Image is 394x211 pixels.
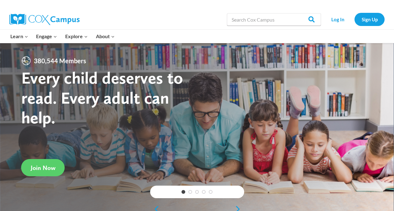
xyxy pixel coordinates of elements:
[181,190,185,194] a: 1
[355,13,385,26] a: Sign Up
[9,14,80,25] img: Cox Campus
[21,159,65,176] a: Join Now
[195,190,199,194] a: 3
[324,13,385,26] nav: Secondary Navigation
[202,190,206,194] a: 4
[209,190,213,194] a: 5
[10,32,28,40] span: Learn
[21,68,183,127] strong: Every child deserves to read. Every adult can help.
[36,32,57,40] span: Engage
[31,164,55,172] span: Join Now
[227,13,321,26] input: Search Cox Campus
[31,56,89,66] span: 380,544 Members
[6,30,118,43] nav: Primary Navigation
[188,190,192,194] a: 2
[96,32,115,40] span: About
[324,13,351,26] a: Log In
[65,32,88,40] span: Explore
